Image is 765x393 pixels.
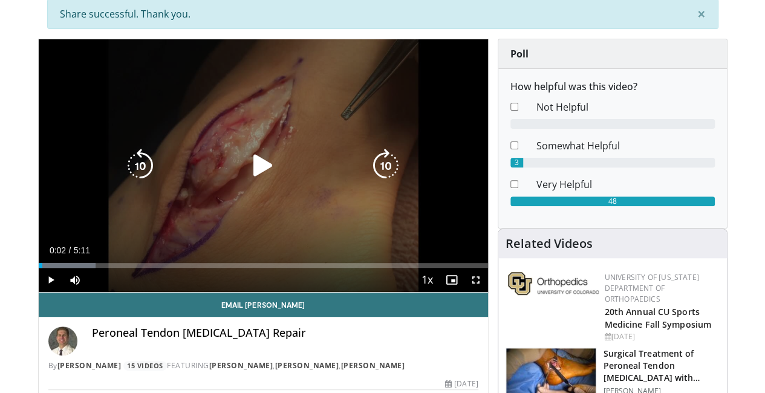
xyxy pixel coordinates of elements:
[92,326,478,340] h4: Peroneal Tendon [MEDICAL_DATA] Repair
[39,263,488,268] div: Progress Bar
[510,81,715,93] h6: How helpful was this video?
[123,361,168,371] a: 15 Videos
[48,360,478,371] div: By FEATURING , ,
[341,360,405,371] a: [PERSON_NAME]
[415,268,440,292] button: Playback Rate
[39,293,488,317] a: Email [PERSON_NAME]
[527,100,724,114] dd: Not Helpful
[445,378,478,389] div: [DATE]
[275,360,339,371] a: [PERSON_NAME]
[527,138,724,153] dd: Somewhat Helpful
[510,47,529,60] strong: Poll
[440,268,464,292] button: Enable picture-in-picture mode
[74,245,90,255] span: 5:11
[605,306,711,330] a: 20th Annual CU Sports Medicine Fall Symposium
[57,360,122,371] a: [PERSON_NAME]
[39,39,488,293] video-js: Video Player
[50,245,66,255] span: 0:02
[510,197,715,206] div: 48
[508,272,599,295] img: 355603a8-37da-49b6-856f-e00d7e9307d3.png.150x105_q85_autocrop_double_scale_upscale_version-0.2.png
[527,177,724,192] dd: Very Helpful
[39,268,63,292] button: Play
[48,326,77,356] img: Avatar
[63,268,87,292] button: Mute
[209,360,273,371] a: [PERSON_NAME]
[605,331,717,342] div: [DATE]
[506,236,593,251] h4: Related Videos
[510,158,523,167] div: 3
[69,245,71,255] span: /
[464,268,488,292] button: Fullscreen
[605,272,699,304] a: University of [US_STATE] Department of Orthopaedics
[604,348,720,384] h3: Surgical Treatment of Peroneal Tendon [MEDICAL_DATA] with Peroneal Groo…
